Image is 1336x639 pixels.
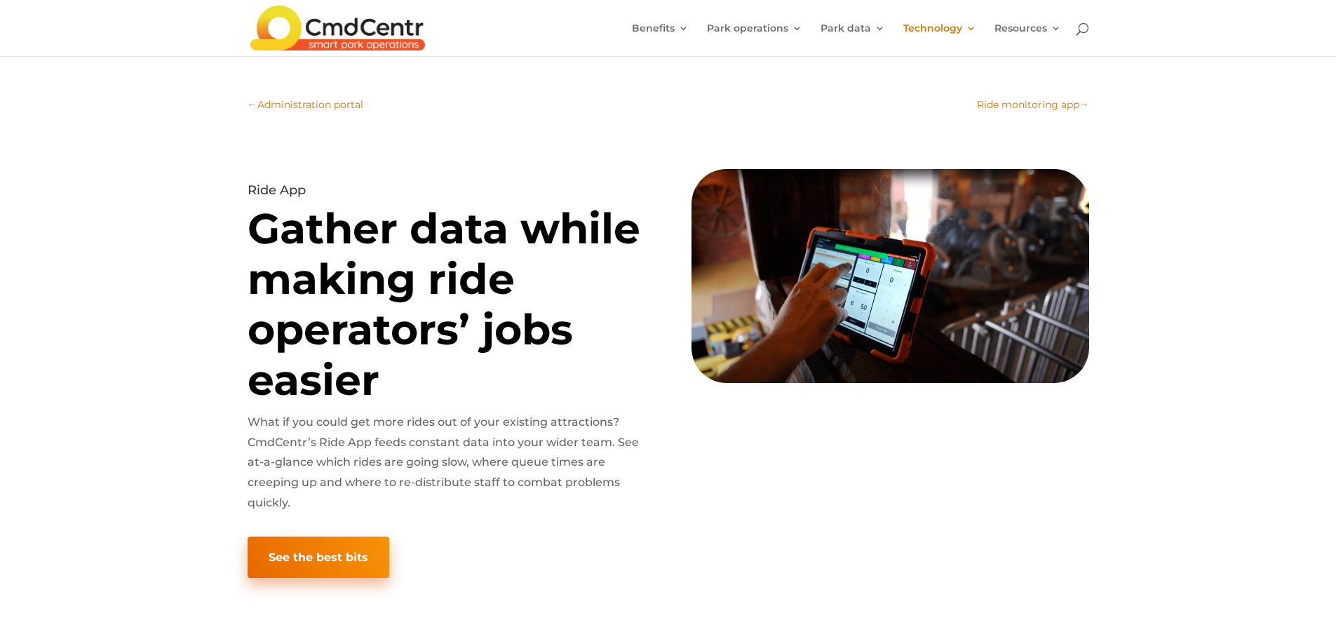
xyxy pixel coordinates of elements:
[248,98,257,111] span: ←
[248,203,645,412] h1: Gather data while making ride operators’ jobs easier
[250,6,425,51] img: CmdCentr
[248,537,389,578] a: See the best bits
[977,98,1079,111] span: Ride monitoring app
[248,184,645,203] h4: Ride App
[632,23,689,56] a: Benefits
[1079,98,1089,111] span: →
[821,23,885,56] a: Park data
[257,98,363,111] span: Administration portal
[691,169,1089,383] img: CmdCentrRideOperatorApp
[248,97,363,114] a: ←Administration portal
[994,23,1061,56] a: Resources
[248,412,645,513] p: What if you could get more rides out of your existing attractions? CmdCentr’s Ride App feeds cons...
[707,23,802,56] a: Park operations
[977,97,1089,114] a: Ride monitoring app→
